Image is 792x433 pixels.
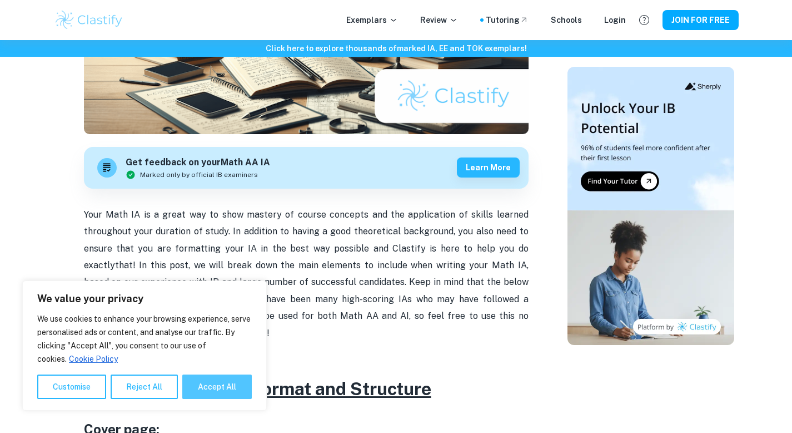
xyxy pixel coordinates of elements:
p: Review [420,14,458,26]
h6: Click here to explore thousands of marked IA, EE and TOK exemplars ! [2,42,790,55]
button: JOIN FOR FREE [663,10,739,30]
p: Exemplars [346,14,398,26]
h6: Get feedback on your Math AA IA [126,156,270,170]
p: We use cookies to enhance your browsing experience, serve personalised ads or content, and analys... [37,312,252,366]
u: Math IA Format and Structure [181,378,431,399]
img: Thumbnail [567,67,734,345]
a: Cookie Policy [68,354,118,364]
p: We value your privacy [37,292,252,306]
div: We value your privacy [22,281,267,411]
button: Help and Feedback [635,11,654,29]
span: that! In this post, we will break down the main elements to include when writing your Math IA, ba... [84,260,529,338]
button: Reject All [111,375,178,399]
a: Login [604,14,626,26]
a: Get feedback on yourMath AA IAMarked only by official IB examinersLearn more [84,147,529,189]
p: Your Math IA is a great way to show mastery of course concepts and the application of skills lear... [84,206,529,342]
img: Clastify logo [54,9,124,31]
a: Tutoring [486,14,529,26]
button: Accept All [182,375,252,399]
button: Learn more [457,158,520,178]
a: Schools [551,14,582,26]
button: Customise [37,375,106,399]
span: Marked only by official IB examiners [140,170,258,180]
